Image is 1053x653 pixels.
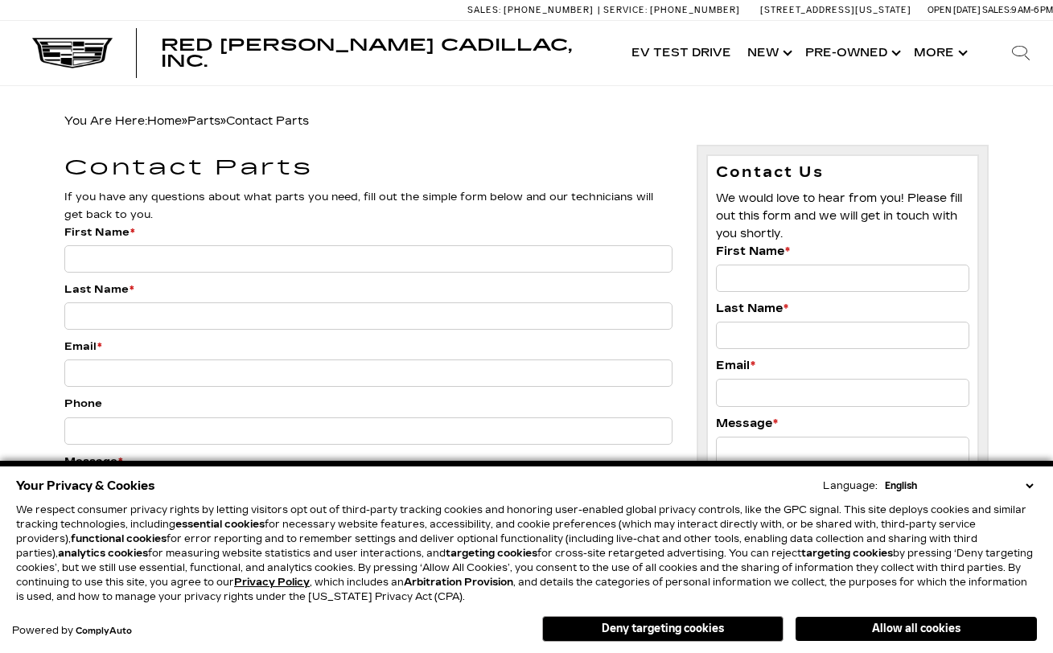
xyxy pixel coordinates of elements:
span: If you have any questions about what parts you need, fill out the simple form below and our techn... [64,191,653,221]
a: EV Test Drive [623,21,739,85]
select: Language Select [881,478,1037,493]
span: Sales: [467,5,501,15]
span: Red [PERSON_NAME] Cadillac, Inc. [161,35,572,71]
strong: functional cookies [71,533,167,544]
strong: analytics cookies [58,548,148,559]
span: You Are Here: [64,114,309,128]
a: Privacy Policy [234,577,310,588]
div: Language: [823,481,878,491]
a: ComplyAuto [76,626,132,636]
strong: targeting cookies [801,548,893,559]
label: Message [64,453,123,470]
a: Parts [187,114,220,128]
button: More [906,21,973,85]
a: Pre-Owned [797,21,906,85]
span: 9 AM-6 PM [1011,5,1053,15]
h1: Contact Parts [64,157,672,180]
a: Red [PERSON_NAME] Cadillac, Inc. [161,37,607,69]
div: Powered by [12,626,132,636]
label: Last Name [64,281,134,298]
a: Sales: [PHONE_NUMBER] [467,6,598,14]
img: Cadillac Dark Logo with Cadillac White Text [32,38,113,68]
button: Allow all cookies [796,617,1037,641]
span: [PHONE_NUMBER] [504,5,594,15]
span: » [187,114,309,128]
label: Last Name [716,300,788,318]
strong: essential cookies [175,519,265,530]
div: Breadcrumbs [64,110,988,133]
label: First Name [64,224,135,241]
label: Email [716,357,755,375]
a: New [739,21,797,85]
p: We respect consumer privacy rights by letting visitors opt out of third-party tracking cookies an... [16,503,1037,604]
strong: targeting cookies [446,548,537,559]
span: Your Privacy & Cookies [16,474,155,497]
button: Deny targeting cookies [542,616,784,642]
span: Service: [603,5,648,15]
span: Open [DATE] [928,5,981,15]
span: Sales: [982,5,1011,15]
a: Home [147,114,182,128]
a: Service: [PHONE_NUMBER] [598,6,744,14]
span: » [147,114,309,128]
span: [PHONE_NUMBER] [650,5,740,15]
strong: Arbitration Provision [404,577,513,588]
label: Message [716,415,778,433]
label: First Name [716,243,790,261]
span: Contact Parts [226,114,309,128]
label: Email [64,338,102,355]
label: Phone [64,395,102,413]
a: [STREET_ADDRESS][US_STATE] [760,5,911,15]
span: We would love to hear from you! Please fill out this form and we will get in touch with you shortly. [716,191,962,240]
h3: Contact Us [716,164,969,182]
